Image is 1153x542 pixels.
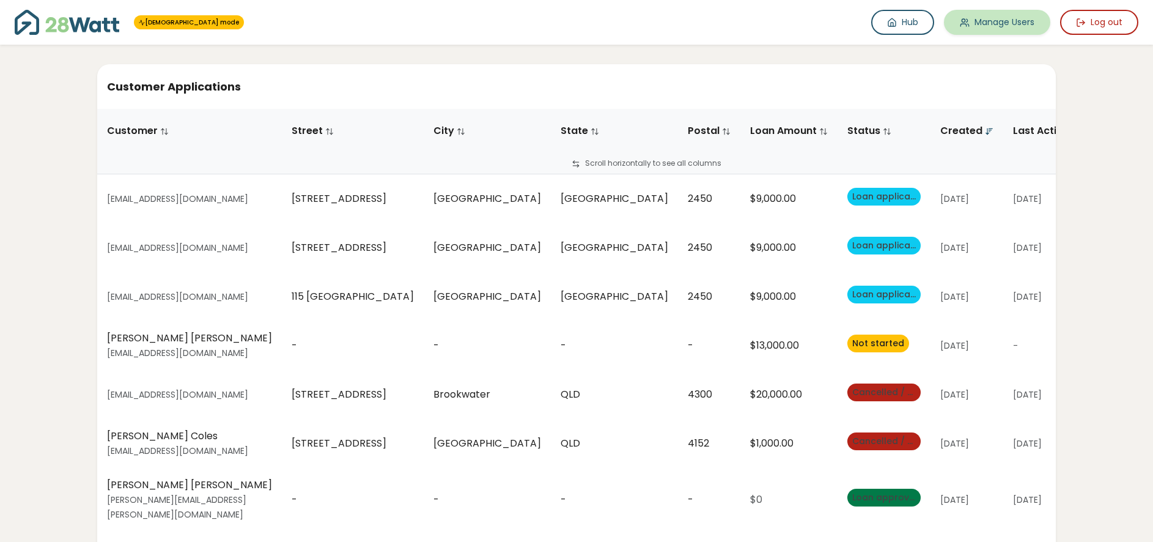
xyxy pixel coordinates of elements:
[292,492,414,507] div: -
[292,191,414,206] div: [STREET_ADDRESS]
[688,436,731,451] div: 4152
[107,347,248,359] small: [EMAIL_ADDRESS][DOMAIN_NAME]
[750,289,828,304] div: $9,000.00
[107,429,272,444] div: [PERSON_NAME] Coles
[292,338,414,353] div: -
[15,10,119,35] img: 28Watt
[107,291,248,303] small: [EMAIL_ADDRESS][DOMAIN_NAME]
[847,335,909,352] span: Not started
[940,494,993,507] div: [DATE]
[750,492,762,507] span: $0
[750,436,828,451] div: $1,000.00
[139,18,239,27] a: [DEMOGRAPHIC_DATA] mode
[561,289,668,304] div: [GEOGRAPHIC_DATA]
[688,387,731,402] div: 4300
[107,388,248,401] small: [EMAIL_ADDRESS][DOMAIN_NAME]
[688,289,731,304] div: 2450
[852,190,963,202] span: Loan application started
[852,288,963,300] span: Loan application started
[292,124,334,138] span: Street
[688,492,731,507] div: -
[940,340,993,352] div: [DATE]
[107,79,1046,94] h5: Customer Applications
[852,239,963,251] span: Loan application started
[433,124,465,138] span: City
[852,491,921,503] span: Loan approved
[107,124,169,138] span: Customer
[561,387,668,402] div: QLD
[940,388,993,401] div: [DATE]
[750,240,828,255] div: $9,000.00
[433,191,541,206] div: [GEOGRAPHIC_DATA]
[561,436,668,451] div: QLD
[940,437,993,450] div: [DATE]
[688,338,731,353] div: -
[847,432,921,450] span: Cancelled / Not approved
[944,10,1050,35] a: Manage Users
[561,338,668,353] div: -
[847,237,921,254] span: Loan application started
[940,242,993,254] div: [DATE]
[852,435,970,447] span: Cancelled / Not approved
[847,124,891,138] span: Status
[1013,291,1086,303] div: [DATE]
[1013,124,1086,138] span: Last Activity
[940,124,993,138] span: Created
[1060,10,1138,35] button: Log out
[107,478,272,492] div: [PERSON_NAME] [PERSON_NAME]
[1013,494,1086,507] div: [DATE]
[292,289,414,304] div: 115 [GEOGRAPHIC_DATA]
[1013,340,1086,352] div: -
[750,338,828,353] div: $13,000.00
[433,387,541,402] div: Brookwater
[852,386,970,398] span: Cancelled / Not approved
[107,193,248,205] small: [EMAIL_ADDRESS][DOMAIN_NAME]
[847,286,921,303] span: Loan application started
[292,387,414,402] div: [STREET_ADDRESS]
[847,489,921,507] span: Loan approved
[750,387,828,402] div: $20,000.00
[292,240,414,255] div: [STREET_ADDRESS]
[107,331,272,346] div: [PERSON_NAME] [PERSON_NAME]
[433,338,541,353] div: -
[847,384,921,401] span: Cancelled / Not approved
[561,191,668,206] div: [GEOGRAPHIC_DATA]
[561,240,668,255] div: [GEOGRAPHIC_DATA]
[1013,388,1086,401] div: [DATE]
[1013,193,1086,206] div: [DATE]
[1013,437,1086,450] div: [DATE]
[107,494,246,521] small: [PERSON_NAME][EMAIL_ADDRESS][PERSON_NAME][DOMAIN_NAME]
[561,492,668,507] div: -
[292,436,414,451] div: [STREET_ADDRESS]
[688,191,731,206] div: 2450
[750,124,828,138] span: Loan Amount
[433,289,541,304] div: [GEOGRAPHIC_DATA]
[561,124,599,138] span: State
[750,191,828,206] div: $9,000.00
[433,240,541,255] div: [GEOGRAPHIC_DATA]
[134,15,244,29] span: You're in 28Watt mode - full access to all features!
[940,193,993,206] div: [DATE]
[852,337,904,349] span: Not started
[688,240,731,255] div: 2450
[107,445,248,457] small: [EMAIL_ADDRESS][DOMAIN_NAME]
[688,124,731,138] span: Postal
[847,188,921,206] span: Loan application started
[433,492,541,507] div: -
[1013,242,1086,254] div: [DATE]
[107,242,248,254] small: [EMAIL_ADDRESS][DOMAIN_NAME]
[940,291,993,303] div: [DATE]
[871,10,934,35] a: Hub
[433,436,541,451] div: [GEOGRAPHIC_DATA]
